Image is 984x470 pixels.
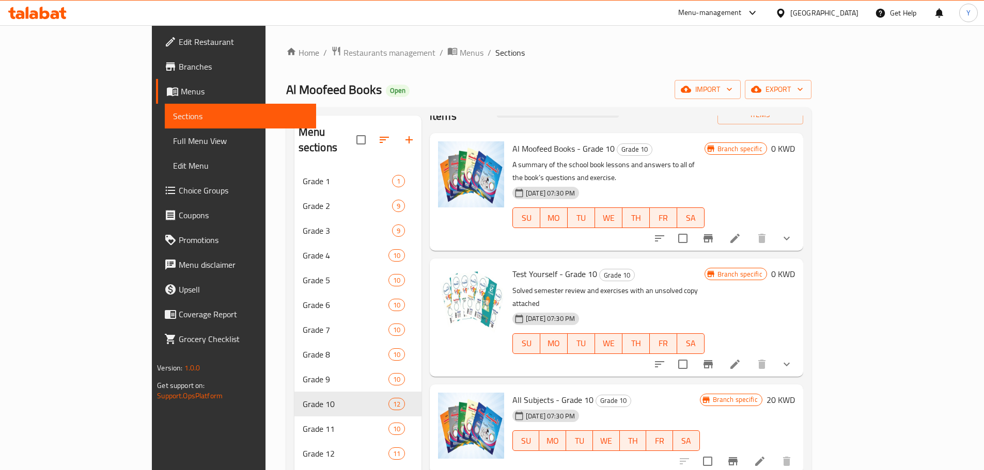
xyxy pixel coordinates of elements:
span: Grade 7 [303,323,388,336]
span: Grade 10 [617,143,652,155]
button: Branch-specific-item [696,226,721,251]
span: Select to update [672,228,694,249]
button: WE [593,430,620,451]
span: TU [572,210,591,225]
button: TH [622,207,650,228]
span: Sections [173,110,308,122]
button: MO [540,333,568,354]
a: Coverage Report [156,302,316,327]
a: Restaurants management [331,46,435,59]
span: SA [681,210,700,225]
span: Grade 9 [303,373,388,385]
span: Grade 10 [596,395,631,407]
span: Grade 1 [303,175,392,187]
div: Grade 1110 [294,416,421,441]
span: 9 [393,201,404,211]
span: Branch specific [713,144,767,154]
span: Grocery Checklist [179,333,308,345]
div: Grade 3 [303,224,392,237]
span: import [683,83,732,96]
a: Edit Restaurant [156,29,316,54]
span: 10 [389,350,404,360]
span: WE [599,210,618,225]
a: Edit Menu [165,153,316,178]
li: / [488,46,491,59]
span: Grade 12 [303,447,388,460]
span: Restaurants management [343,46,435,59]
a: Menus [447,46,483,59]
div: Grade 710 [294,317,421,342]
nav: breadcrumb [286,46,811,59]
button: TH [622,333,650,354]
span: Grade 11 [303,423,388,435]
span: Grade 10 [303,398,388,410]
span: SU [517,336,536,351]
span: Grade 6 [303,299,388,311]
div: items [388,249,405,262]
div: items [388,398,405,410]
span: Grade 2 [303,200,392,212]
span: Branches [179,60,308,73]
div: Grade 39 [294,218,421,243]
div: items [392,224,405,237]
div: Grade 910 [294,367,421,392]
span: Grade 10 [600,269,634,281]
button: Branch-specific-item [696,352,721,377]
span: Upsell [179,283,308,296]
span: Edit Restaurant [179,36,308,48]
img: Test Yourself - Grade 10 [438,267,504,333]
a: Upsell [156,277,316,302]
button: sort-choices [647,352,672,377]
p: Solved semester review and exercises with an unsolved copy attached [512,284,705,310]
span: FR [654,336,673,351]
span: WE [599,336,618,351]
span: [DATE] 07:30 PM [522,314,579,323]
span: Y [966,7,971,19]
div: Grade 1012 [294,392,421,416]
div: items [388,373,405,385]
span: MO [544,210,564,225]
span: 1.0.0 [184,361,200,375]
span: Test Yourself - Grade 10 [512,266,597,282]
a: Choice Groups [156,178,316,203]
a: Coupons [156,203,316,228]
button: FR [650,333,677,354]
span: 12 [389,399,404,409]
button: sort-choices [647,226,672,251]
a: Sections [165,104,316,128]
div: Grade 610 [294,293,421,317]
span: SU [517,210,536,225]
span: Choice Groups [179,184,308,197]
span: TH [627,336,646,351]
li: / [323,46,327,59]
span: Coupons [179,209,308,221]
a: Grocery Checklist [156,327,316,351]
div: items [388,447,405,460]
svg: Show Choices [780,358,793,370]
span: TU [572,336,591,351]
button: SA [677,333,705,354]
div: items [392,175,405,187]
span: SA [677,433,696,448]
h2: Menu sections [299,124,356,155]
span: Select all sections [350,129,372,151]
span: [DATE] 07:30 PM [522,188,579,198]
button: delete [749,352,774,377]
div: items [388,274,405,286]
span: All Subjects - Grade 10 [512,392,593,408]
img: All Subjects - Grade 10 [438,393,504,459]
span: Version: [157,361,182,375]
span: Grade 4 [303,249,388,262]
a: Menus [156,79,316,104]
p: A summary of the school book lessons and answers to all of the book’s questions and exercise. [512,158,705,184]
span: Menus [460,46,483,59]
nav: Menu sections [294,165,421,470]
span: 9 [393,226,404,236]
a: Support.OpsPlatform [157,389,223,402]
span: Grade 5 [303,274,388,286]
